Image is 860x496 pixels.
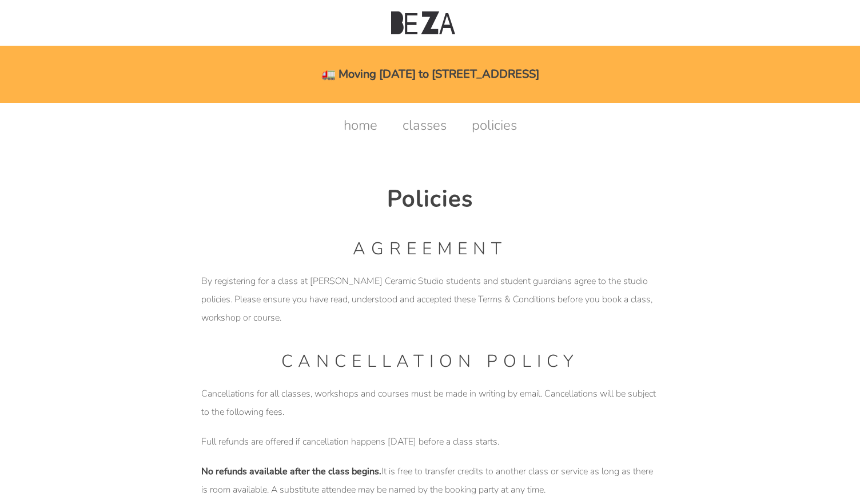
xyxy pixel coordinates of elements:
img: Beza Studio Logo [391,11,455,34]
p: By registering for a class at [PERSON_NAME] Ceramic Studio students and student guardians agree t... [201,272,659,327]
p: Full refunds are offered if cancellation happens [DATE] before a class starts. [201,433,659,451]
a: policies [460,116,528,134]
a: home [332,116,389,134]
h1: CANCELLATION POLICY [201,350,659,373]
strong: No refunds available after the class begins. [201,465,381,478]
a: classes [391,116,458,134]
h1: AGREEMENT [201,237,659,261]
p: Cancellations for all classes, workshops and courses must be made in writing by email. Cancellati... [201,385,659,421]
h2: Policies [201,183,659,214]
